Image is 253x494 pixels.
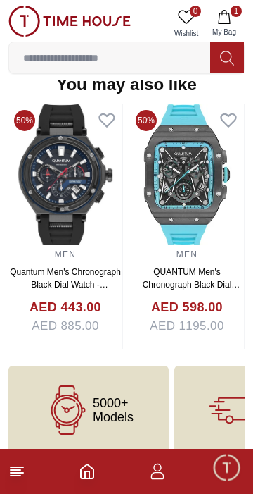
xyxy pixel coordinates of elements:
a: 0Wishlist [169,6,204,42]
div: Chat Widget [212,452,242,483]
img: Quantum Men's Chronograph Black Dial Watch - HNG1010.651 [8,104,122,245]
span: 50% [14,110,35,131]
h2: You may also like [56,73,197,96]
span: AED 885.00 [32,317,99,335]
span: My Bag [207,27,242,37]
img: QUANTUM Men's Chronograph Black Dial Watch - HNG1080.050 [130,104,244,245]
h4: AED 598.00 [151,298,223,317]
span: 5000+ Models [93,396,134,424]
button: 1My Bag [204,6,245,42]
img: ... [8,6,131,37]
span: Wishlist [169,28,204,39]
span: 50% [136,110,157,131]
span: 1 [231,6,242,17]
a: QUANTUM Men's Chronograph Black Dial Watch - HNG1080.050 [143,267,240,302]
a: Quantum Men's Chronograph Black Dial Watch - HNG1010.651 [10,267,121,302]
a: Home [79,463,96,480]
a: MEN [55,249,76,259]
a: MEN [176,249,197,259]
span: AED 1195.00 [150,317,224,335]
h4: AED 443.00 [30,298,101,317]
span: 0 [190,6,201,17]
